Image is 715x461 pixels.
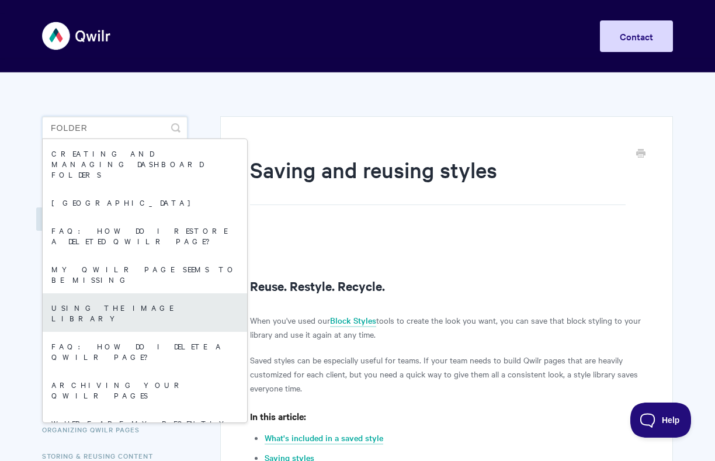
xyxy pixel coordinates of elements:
[36,207,176,231] a: Designing Your Qwilr Pages
[636,148,645,161] a: Print this Article
[250,313,643,341] p: When you've used our tools to create the look you want, you can save that block styling to your l...
[43,216,247,255] a: FAQ: How do I restore a deleted Qwilr Page?
[265,432,383,445] a: What's included in a saved style
[43,255,247,293] a: My Qwilr Page seems to be missing
[250,409,643,424] h4: In this article:
[250,276,643,295] h2: Reuse. Restyle. Recycle.
[42,14,112,58] img: Qwilr Help Center
[250,353,643,395] p: Saved styles can be especially useful for teams. If your team needs to build Qwilr pages that are...
[43,139,247,188] a: Creating and managing dashboard folders
[600,20,673,52] a: Contact
[42,116,188,140] input: Search
[43,293,247,332] a: Using the image library
[43,370,247,409] a: Archiving your Qwilr Pages
[630,403,692,438] iframe: Toggle Customer Support
[330,314,376,327] a: Block Styles
[43,188,247,216] a: [GEOGRAPHIC_DATA]
[43,332,247,370] a: FAQ: How do I delete a Qwilr Page?
[43,409,247,448] a: Where are my recently used images?
[250,155,626,205] h1: Saving and reusing styles
[42,418,148,441] a: Organizing Qwilr Pages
